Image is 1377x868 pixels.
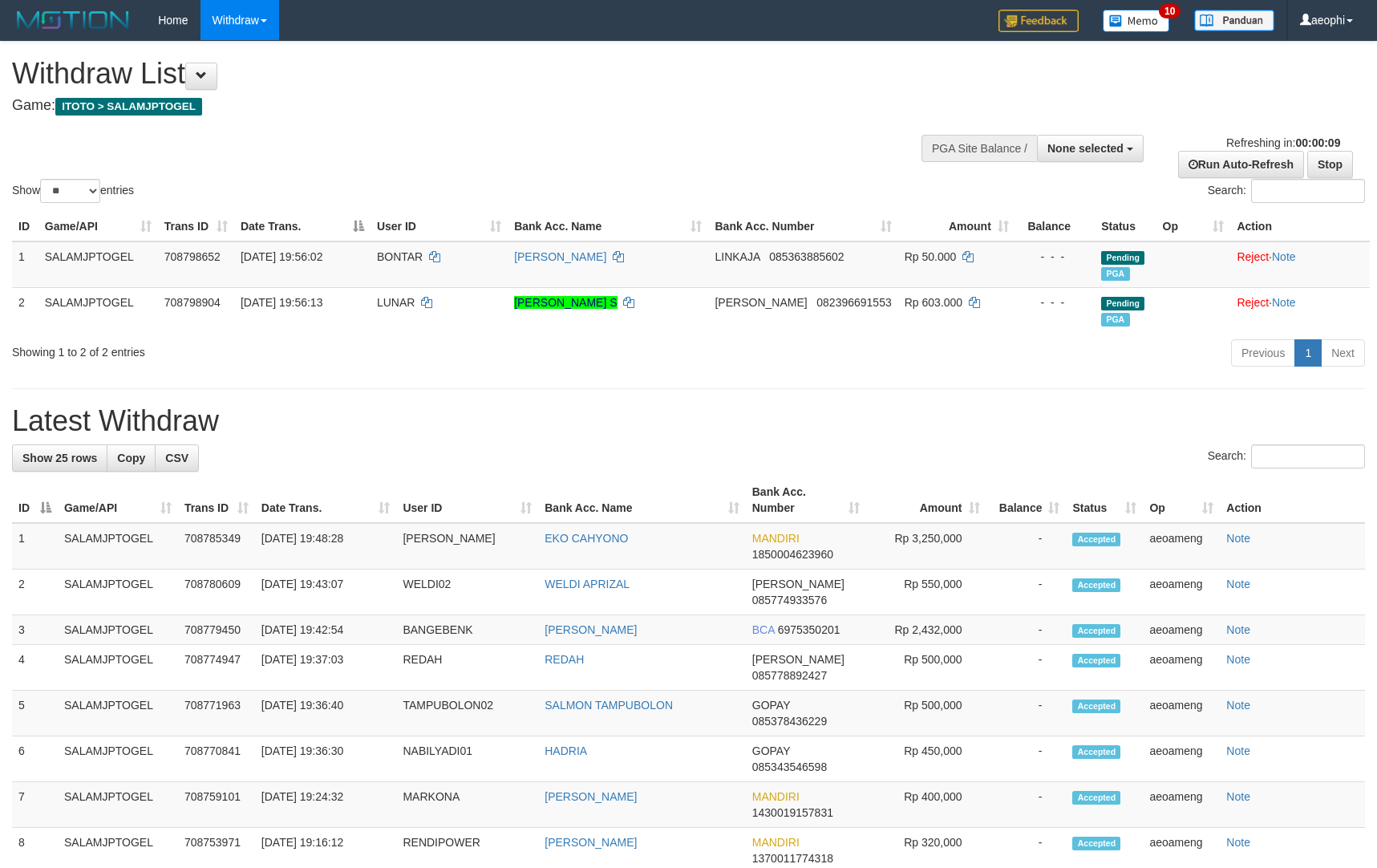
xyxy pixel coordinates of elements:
[1022,249,1088,265] div: - - -
[866,736,986,782] td: Rp 450,000
[1022,294,1088,310] div: - - -
[178,782,255,828] td: 708759101
[1015,212,1095,241] th: Balance
[1208,444,1365,468] label: Search:
[178,570,255,615] td: 708780609
[396,782,538,828] td: MARKONA
[164,250,221,263] span: 708798652
[158,212,234,241] th: Trans ID: activate to sort column ascending
[12,691,58,736] td: 5
[12,782,58,828] td: 7
[1072,578,1120,592] span: Accepted
[715,296,807,309] span: [PERSON_NAME]
[1178,151,1304,178] a: Run Auto-Refresh
[905,250,957,263] span: Rp 50.000
[117,452,145,464] span: Copy
[545,623,637,636] a: [PERSON_NAME]
[1101,313,1129,327] span: Marked by aeoameng
[752,699,790,712] span: GOPAY
[1143,691,1220,736] td: aeoameng
[255,615,397,645] td: [DATE] 19:42:54
[255,477,397,523] th: Date Trans.: activate to sort column ascending
[514,250,606,263] a: [PERSON_NAME]
[1072,533,1120,546] span: Accepted
[752,761,827,773] span: Copy 085343546598 to clipboard
[58,782,178,828] td: SALAMJPTOGEL
[12,8,134,32] img: MOTION_logo.png
[986,523,1067,570] td: -
[1226,578,1250,590] a: Note
[1226,653,1250,666] a: Note
[1143,477,1220,523] th: Op: activate to sort column ascending
[752,790,800,803] span: MANDIRI
[58,570,178,615] td: SALAMJPTOGEL
[241,250,322,263] span: [DATE] 19:56:02
[371,212,508,241] th: User ID: activate to sort column ascending
[715,250,759,263] span: LINKAJA
[752,852,833,865] span: Copy 1370011774318 to clipboard
[234,212,371,241] th: Date Trans.: activate to sort column descending
[1143,782,1220,828] td: aeoameng
[778,623,840,636] span: Copy 6975350201 to clipboard
[1072,837,1120,850] span: Accepted
[12,212,38,241] th: ID
[12,179,134,203] label: Show entries
[38,241,158,288] td: SALAMJPTOGEL
[12,645,58,691] td: 4
[1251,444,1365,468] input: Search:
[866,645,986,691] td: Rp 500,000
[58,645,178,691] td: SALAMJPTOGEL
[1159,4,1181,18] span: 10
[255,691,397,736] td: [DATE] 19:36:40
[1307,151,1353,178] a: Stop
[1230,241,1370,288] td: ·
[396,477,538,523] th: User ID: activate to sort column ascending
[1295,136,1340,149] strong: 00:00:09
[255,782,397,828] td: [DATE] 19:24:32
[752,715,827,728] span: Copy 085378436229 to clipboard
[1047,142,1124,155] span: None selected
[178,615,255,645] td: 708779450
[58,736,178,782] td: SALAMJPTOGEL
[545,699,673,712] a: SALMON TAMPUBOLON
[1143,523,1220,570] td: aeoameng
[752,594,827,606] span: Copy 085774933576 to clipboard
[986,691,1067,736] td: -
[58,523,178,570] td: SALAMJPTOGEL
[545,653,584,666] a: REDAH
[769,250,844,263] span: Copy 085363885602 to clipboard
[178,736,255,782] td: 708770841
[752,669,827,682] span: Copy 085778892427 to clipboard
[1143,615,1220,645] td: aeoameng
[986,477,1067,523] th: Balance: activate to sort column ascending
[1072,624,1120,638] span: Accepted
[1231,339,1295,367] a: Previous
[396,570,538,615] td: WELDI02
[396,523,538,570] td: [PERSON_NAME]
[986,615,1067,645] td: -
[1194,10,1274,31] img: panduan.png
[12,58,902,90] h1: Withdraw List
[752,578,844,590] span: [PERSON_NAME]
[164,296,221,309] span: 708798904
[12,477,58,523] th: ID: activate to sort column descending
[986,570,1067,615] td: -
[1103,10,1170,32] img: Button%20Memo.svg
[12,287,38,333] td: 2
[1143,645,1220,691] td: aeoameng
[396,736,538,782] td: NABILYADI01
[1095,212,1156,241] th: Status
[255,645,397,691] td: [DATE] 19:37:03
[12,405,1365,437] h1: Latest Withdraw
[898,212,1015,241] th: Amount: activate to sort column ascending
[396,615,538,645] td: BANGEBENK
[1143,570,1220,615] td: aeoameng
[1237,250,1269,263] a: Reject
[752,532,800,545] span: MANDIRI
[545,578,630,590] a: WELDI APRIZAL
[377,296,415,309] span: LUNAR
[1226,790,1250,803] a: Note
[921,135,1037,162] div: PGA Site Balance /
[1226,699,1250,712] a: Note
[1143,736,1220,782] td: aeoameng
